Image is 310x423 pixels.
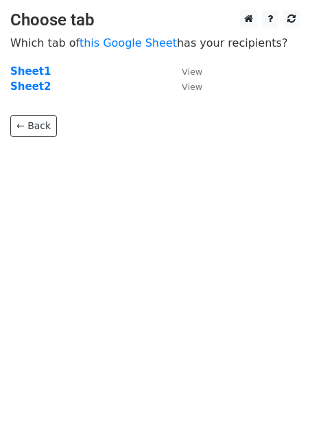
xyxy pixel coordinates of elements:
[10,115,57,137] a: ← Back
[10,10,300,30] h3: Choose tab
[182,82,202,92] small: View
[80,36,177,49] a: this Google Sheet
[168,80,202,93] a: View
[182,67,202,77] small: View
[10,80,51,93] a: Sheet2
[10,65,51,78] a: Sheet1
[10,36,300,50] p: Which tab of has your recipients?
[168,65,202,78] a: View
